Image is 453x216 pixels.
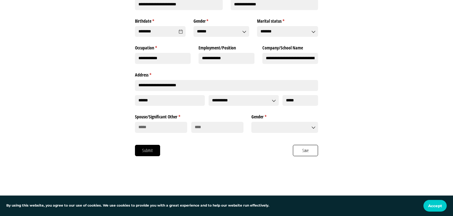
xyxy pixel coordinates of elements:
span: Submit [142,147,153,154]
input: First [135,122,187,133]
button: Save [293,145,318,156]
label: Occupation [135,43,191,51]
button: Accept [423,200,447,212]
input: State [209,95,278,106]
label: Gender [251,112,318,120]
label: Company/​School Name [262,43,318,51]
legend: Address [135,70,318,78]
label: Birthdate [135,16,186,24]
label: Marital status [257,16,318,24]
label: Employment/​Position [199,43,254,51]
span: Save [302,147,309,154]
span: Accept [428,203,442,208]
legend: Spouse/​Significant Other [135,112,243,120]
input: City [135,95,205,106]
label: Gender [193,16,249,24]
input: Zip Code [282,95,318,106]
input: Address Line 1 [135,80,318,91]
button: Submit [135,145,160,156]
input: Last [191,122,243,133]
p: By using this website, you agree to our use of cookies. We use cookies to provide you with a grea... [6,203,269,208]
